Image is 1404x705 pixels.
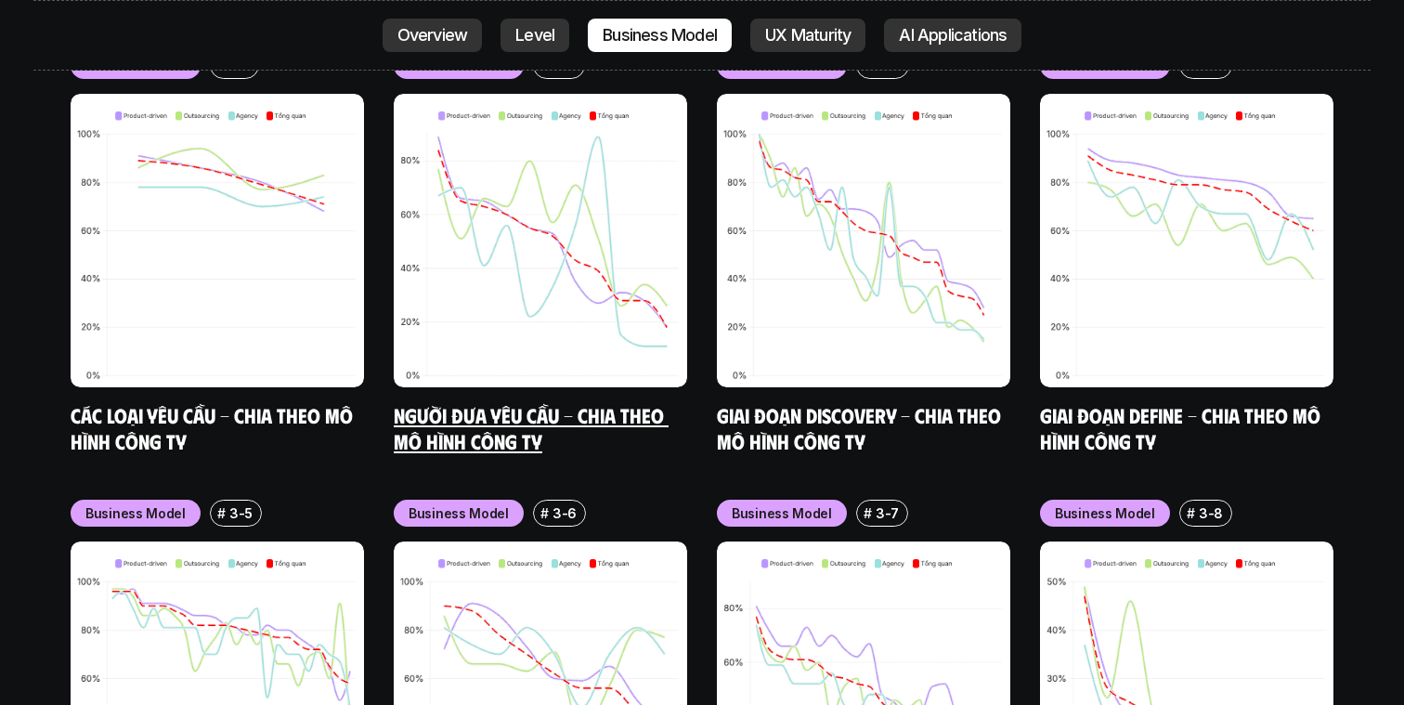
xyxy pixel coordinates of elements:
p: AI Applications [899,26,1007,45]
p: 3-8 [1199,503,1223,523]
p: Business Model [409,503,509,523]
p: Business Model [603,26,717,45]
h6: # [1187,59,1195,72]
a: Các loại yêu cầu - Chia theo mô hình công ty [71,402,357,453]
a: Business Model [588,19,732,52]
h6: # [1187,506,1195,520]
p: UX Maturity [765,26,851,45]
p: Level [515,26,554,45]
a: Giai đoạn Discovery - Chia theo mô hình công ty [717,402,1006,453]
p: Business Model [1055,503,1155,523]
h6: # [540,59,549,72]
p: 3-7 [876,503,899,523]
p: 3-6 [552,503,577,523]
a: UX Maturity [750,19,865,52]
a: AI Applications [884,19,1021,52]
p: Business Model [732,503,832,523]
a: Người đưa yêu cầu - Chia theo mô hình công ty [394,402,669,453]
p: 3-5 [229,503,253,523]
h6: # [864,59,872,72]
p: Overview [397,26,468,45]
a: Level [500,19,569,52]
a: Overview [383,19,483,52]
h6: # [540,506,549,520]
a: Giai đoạn Define - Chia theo mô hình công ty [1040,402,1325,453]
p: Business Model [85,503,186,523]
h6: # [217,506,226,520]
h6: # [217,59,226,72]
h6: # [864,506,872,520]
